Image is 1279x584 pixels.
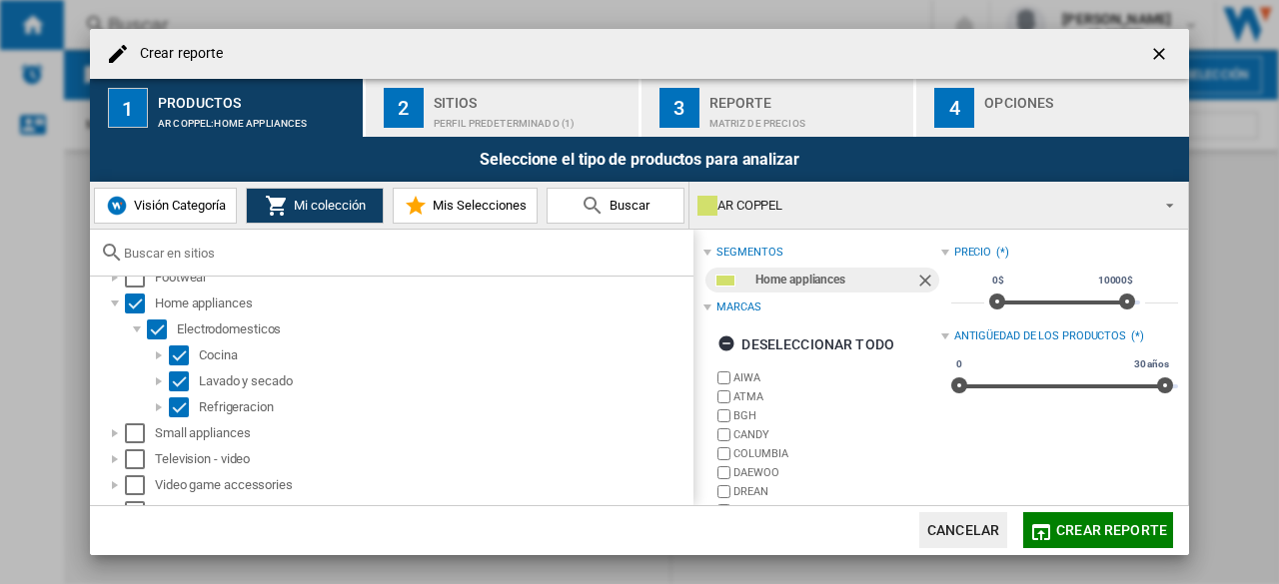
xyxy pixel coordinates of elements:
[105,194,129,218] img: wiser-icon-blue.png
[717,428,730,441] input: brand.name
[393,188,538,224] button: Mis Selecciones
[989,273,1007,289] span: 0$
[711,326,900,362] button: Deseleccionar todo
[289,198,366,213] span: Mi colección
[125,268,155,288] md-checkbox: Select
[155,268,690,288] div: Footwear
[709,108,906,129] div: Matriz de precios
[125,475,155,495] md-checkbox: Select
[547,188,684,224] button: Buscar
[90,79,365,137] button: 1 Productos AR COPPEL:Home appliances
[1095,273,1136,289] span: 10000$
[605,198,649,213] span: Buscar
[199,345,690,365] div: Cocina
[125,449,155,469] md-checkbox: Select
[919,512,1007,548] button: Cancelar
[155,501,690,521] div: Video games
[169,397,199,417] md-checkbox: Select
[709,87,906,108] div: Reporte
[199,371,690,391] div: Lavado y secado
[916,79,1189,137] button: 4 Opciones
[94,188,237,224] button: Visión Categoría
[199,397,690,417] div: Refrigeracion
[124,246,683,261] input: Buscar en sitios
[733,427,940,442] label: CANDY
[1149,44,1173,68] ng-md-icon: getI18NText('BUTTONS.CLOSE_DIALOG')
[169,345,199,365] md-checkbox: Select
[155,475,690,495] div: Video game accessories
[147,319,177,339] md-checkbox: Select
[434,108,631,129] div: Perfil predeterminado (1)
[641,79,916,137] button: 3 Reporte Matriz de precios
[954,328,1126,344] div: Antigüedad de los productos
[755,268,914,292] div: Home appliances
[717,371,730,384] input: brand.name
[366,79,640,137] button: 2 Sitios Perfil predeterminado (1)
[717,326,894,362] div: Deseleccionar todo
[717,485,730,498] input: brand.name
[697,192,1148,220] div: AR COPPEL
[125,423,155,443] md-checkbox: Select
[125,501,155,521] md-checkbox: Select
[246,188,384,224] button: Mi colección
[155,423,690,443] div: Small appliances
[158,87,355,108] div: Productos
[155,293,690,313] div: Home appliances
[954,245,991,261] div: Precio
[733,503,940,518] label: DVIGI
[1131,356,1172,372] span: 30 años
[733,389,940,404] label: ATMA
[984,87,1181,108] div: Opciones
[155,449,690,469] div: Television - video
[1056,522,1167,538] span: Crear reporte
[733,446,940,461] label: COLUMBIA
[158,108,355,129] div: AR COPPEL:Home appliances
[108,88,148,128] div: 1
[716,245,782,261] div: segmentos
[716,299,760,315] div: Marcas
[90,137,1189,182] div: Seleccione el tipo de productos para analizar
[717,466,730,479] input: brand.name
[717,409,730,422] input: brand.name
[733,408,940,423] label: BGH
[953,356,965,372] span: 0
[130,44,223,64] h4: Crear reporte
[733,370,940,385] label: AIWA
[733,465,940,480] label: DAEWOO
[434,87,631,108] div: Sitios
[169,371,199,391] md-checkbox: Select
[384,88,424,128] div: 2
[129,198,226,213] span: Visión Categoría
[177,319,690,339] div: Electrodomesticos
[659,88,699,128] div: 3
[934,88,974,128] div: 4
[428,198,527,213] span: Mis Selecciones
[733,484,940,499] label: DREAN
[125,293,155,313] md-checkbox: Select
[1141,34,1181,74] button: getI18NText('BUTTONS.CLOSE_DIALOG')
[915,271,939,294] ng-md-icon: Quitar
[717,447,730,460] input: brand.name
[1023,512,1173,548] button: Crear reporte
[717,390,730,403] input: brand.name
